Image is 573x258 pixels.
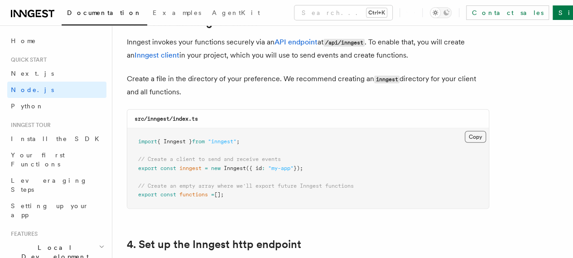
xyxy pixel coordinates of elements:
a: Documentation [62,3,147,25]
a: API endpoint [274,38,318,46]
span: Your first Functions [11,151,65,168]
span: }); [294,165,303,171]
a: Examples [147,3,207,24]
span: Node.js [11,86,54,93]
span: import [138,138,157,145]
a: Next.js [7,65,106,82]
a: Python [7,98,106,114]
a: Inngest client [135,51,179,59]
span: // Create a client to send and receive events [138,156,281,162]
span: functions [179,191,208,198]
a: Contact sales [466,5,549,20]
span: const [160,165,176,171]
span: = [205,165,208,171]
span: inngest [179,165,202,171]
span: Setting up your app [11,202,89,219]
span: AgentKit [212,9,260,16]
span: "my-app" [268,165,294,171]
a: Setting up your app [7,198,106,223]
code: src/inngest/index.ts [135,116,198,122]
a: Home [7,33,106,49]
span: Next.js [11,70,54,77]
a: Node.js [7,82,106,98]
span: const [160,191,176,198]
span: Quick start [7,56,47,63]
span: Examples [153,9,201,16]
span: export [138,191,157,198]
span: Python [11,102,44,110]
p: Create a file in the directory of your preference. We recommend creating an directory for your cl... [127,73,489,98]
span: ({ id [246,165,262,171]
span: "inngest" [208,138,236,145]
span: Inngest tour [7,122,51,129]
p: Inngest invokes your functions securely via an at . To enable that, you will create an in your pr... [127,36,489,62]
span: Home [11,36,36,45]
a: AgentKit [207,3,265,24]
span: ; [236,138,240,145]
span: Install the SDK [11,135,105,142]
span: []; [214,191,224,198]
button: Toggle dark mode [430,7,452,18]
span: from [192,138,205,145]
button: Copy [465,131,486,143]
span: = [211,191,214,198]
span: new [211,165,221,171]
code: inngest [374,76,400,83]
a: 4. Set up the Inngest http endpoint [127,238,301,251]
a: Your first Functions [7,147,106,172]
kbd: Ctrl+K [366,8,387,17]
span: { Inngest } [157,138,192,145]
button: Search...Ctrl+K [294,5,392,20]
span: : [262,165,265,171]
span: export [138,165,157,171]
a: Leveraging Steps [7,172,106,198]
code: /api/inngest [323,39,365,47]
span: // Create an empty array where we'll export future Inngest functions [138,183,354,189]
span: Documentation [67,9,142,16]
span: Inngest [224,165,246,171]
span: Features [7,230,38,238]
a: Install the SDK [7,131,106,147]
span: Leveraging Steps [11,177,87,193]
